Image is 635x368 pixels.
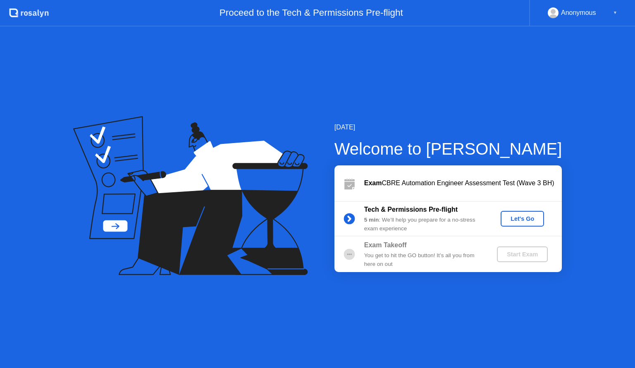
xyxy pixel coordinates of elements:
div: Anonymous [561,7,596,18]
div: Welcome to [PERSON_NAME] [334,136,562,161]
div: [DATE] [334,122,562,132]
div: CBRE Automation Engineer Assessment Test (Wave 3 BH) [364,178,562,188]
div: ▼ [613,7,617,18]
div: Let's Go [504,215,541,222]
button: Start Exam [497,246,548,262]
b: Tech & Permissions Pre-flight [364,206,458,213]
b: 5 min [364,217,379,223]
button: Let's Go [501,211,544,227]
div: Start Exam [500,251,544,258]
div: : We’ll help you prepare for a no-stress exam experience [364,216,483,233]
div: You get to hit the GO button! It’s all you from here on out [364,251,483,268]
b: Exam Takeoff [364,241,407,249]
b: Exam [364,179,382,186]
